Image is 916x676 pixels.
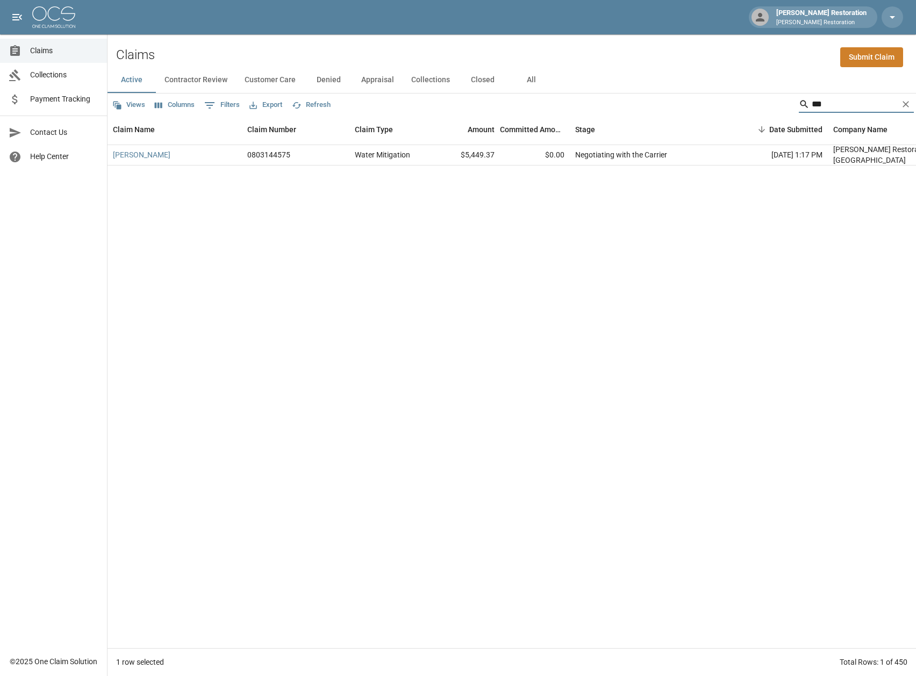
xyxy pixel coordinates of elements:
button: Refresh [289,97,333,113]
div: Company Name [833,114,888,145]
div: Stage [575,114,595,145]
button: Customer Care [236,67,304,93]
button: Views [110,97,148,113]
div: Committed Amount [500,114,570,145]
div: Amount [468,114,495,145]
button: All [507,67,555,93]
p: [PERSON_NAME] Restoration [776,18,867,27]
div: 0803144575 [247,149,290,160]
img: ocs-logo-white-transparent.png [32,6,75,28]
button: Export [247,97,285,113]
button: Show filters [202,97,242,114]
h2: Claims [116,47,155,63]
div: Date Submitted [769,114,822,145]
div: 1 row selected [116,657,164,667]
button: Sort [754,122,769,137]
div: Committed Amount [500,114,564,145]
div: Total Rows: 1 of 450 [840,657,907,667]
button: Select columns [152,97,197,113]
button: Appraisal [353,67,403,93]
span: Claims [30,45,98,56]
span: Help Center [30,151,98,162]
div: © 2025 One Claim Solution [10,656,97,667]
div: Water Mitigation [355,149,410,160]
button: Collections [403,67,459,93]
div: Claim Type [355,114,393,145]
span: Payment Tracking [30,94,98,105]
div: Claim Name [108,114,242,145]
div: Claim Type [349,114,430,145]
div: Claim Number [247,114,296,145]
a: [PERSON_NAME] [113,149,170,160]
a: Submit Claim [840,47,903,67]
button: Active [108,67,156,93]
div: Search [799,96,914,115]
button: Denied [304,67,353,93]
span: Collections [30,69,98,81]
div: $5,449.37 [430,145,500,166]
button: Closed [459,67,507,93]
button: open drawer [6,6,28,28]
div: Claim Number [242,114,349,145]
div: Stage [570,114,731,145]
div: dynamic tabs [108,67,916,93]
div: Claim Name [113,114,155,145]
span: Contact Us [30,127,98,138]
button: Clear [898,96,914,112]
button: Contractor Review [156,67,236,93]
div: Date Submitted [731,114,828,145]
div: Negotiating with the Carrier [575,149,667,160]
div: [DATE] 1:17 PM [731,145,828,166]
div: [PERSON_NAME] Restoration [772,8,871,27]
div: Amount [430,114,500,145]
div: $0.00 [500,145,570,166]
